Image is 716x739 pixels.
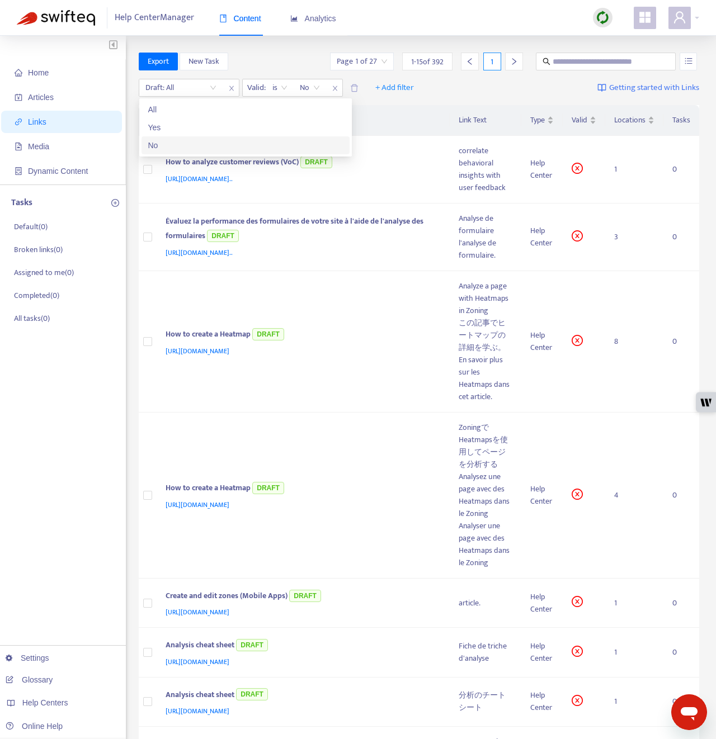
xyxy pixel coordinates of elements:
div: Yes [142,119,350,136]
a: Glossary [6,675,53,684]
span: DRAFT [207,230,239,242]
img: Swifteq [17,10,95,26]
span: Articles [28,93,54,102]
td: 0 [663,678,699,727]
div: How to analyze customer reviews (VoC) [166,154,437,172]
span: close-circle [572,489,583,500]
p: Completed ( 0 ) [14,290,59,301]
span: Type [530,114,545,126]
div: Analysez une page avec des Heatmaps dans le Zoning [459,471,512,520]
span: Locations [614,114,646,126]
div: Help Center [530,591,554,615]
td: 1 [605,628,663,677]
div: article. [459,597,512,609]
span: close [224,82,239,95]
div: Yes [148,121,343,134]
span: delete [350,84,359,92]
div: ZoningでHeatmapsを使用してページを分析する [459,421,512,471]
span: [URL][DOMAIN_NAME].. [166,173,233,184]
span: Help Center Manager [115,7,194,29]
td: 0 [663,136,699,203]
div: l'analyse de formulaire. [459,237,512,262]
td: 1 [605,579,663,628]
span: Help Centers [22,698,68,707]
th: Tasks [663,105,699,136]
p: All tasks ( 0 ) [14,312,50,324]
span: left [466,58,474,65]
td: 0 [663,203,699,271]
th: Locations [605,105,663,136]
span: [URL][DOMAIN_NAME] [166,656,229,667]
span: appstore [638,11,652,24]
img: image-link [597,83,606,92]
div: Analysis cheat sheet [166,637,437,655]
span: is [272,79,288,96]
span: right [510,58,518,65]
div: この記事でヒートマップの詳細を学ぶ。 [459,317,512,354]
span: close-circle [572,163,583,174]
span: [URL][DOMAIN_NAME] [166,345,229,357]
span: Dynamic Content [28,167,88,176]
div: Help Center [530,157,554,182]
span: unordered-list [685,57,693,65]
td: 8 [605,271,663,413]
span: link [15,118,22,126]
div: Help Center [530,689,554,714]
span: 1 - 15 of 392 [411,56,444,68]
span: Home [28,68,49,77]
td: 4 [605,413,663,579]
th: Link Text [450,105,521,136]
iframe: Button to launch messaging window [671,694,707,730]
span: [URL][DOMAIN_NAME] [166,607,229,618]
div: How to create a Heatmap [166,326,437,344]
span: [URL][DOMAIN_NAME] [166,705,229,717]
p: Broken links ( 0 ) [14,244,63,255]
div: No [148,139,343,151]
span: search [543,58,550,65]
span: container [15,167,22,175]
div: Évaluez la performance des formulaires de votre site à l'aide de l'analyse des formulaires [166,215,437,246]
span: + Add filter [375,81,414,94]
div: correlate behavioral insights with user feedback [459,145,512,194]
div: How to create a Heatmap [166,480,437,498]
span: New Task [189,55,219,68]
p: Assigned to me ( 0 ) [14,267,74,278]
span: Valid [572,114,587,126]
span: [URL][DOMAIN_NAME] [166,499,229,510]
span: DRAFT [252,482,284,494]
span: close-circle [572,335,583,346]
span: close-circle [572,230,583,241]
span: DRAFT [252,328,284,340]
span: Export [148,55,169,68]
div: Analysis cheat sheet [166,686,437,705]
img: sync.dc5367851b00ba804db3.png [596,11,610,25]
span: Getting started with Links [609,82,699,94]
span: book [219,15,227,22]
div: En savoir plus sur les Heatmaps dans cet article. [459,354,512,403]
td: 3 [605,203,663,271]
span: plus-circle [111,199,119,207]
span: account-book [15,93,22,101]
td: 0 [663,579,699,628]
button: Export [139,53,178,70]
span: DRAFT [300,156,332,168]
span: close-circle [572,695,583,706]
a: Settings [6,653,49,662]
span: Analytics [290,14,336,23]
td: 1 [605,136,663,203]
span: Content [219,14,261,23]
span: area-chart [290,15,298,22]
span: No [300,79,320,96]
div: All [148,103,343,116]
button: New Task [180,53,228,70]
th: Type [521,105,563,136]
span: Valid : [243,79,267,96]
div: Create and edit zones (Mobile Apps) [166,588,437,606]
div: Help Center [530,640,554,665]
span: DRAFT [289,590,321,602]
span: Links [28,117,46,126]
span: DRAFT [236,639,268,651]
span: DRAFT [236,688,268,700]
td: 0 [663,271,699,413]
p: Tasks [11,196,32,210]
